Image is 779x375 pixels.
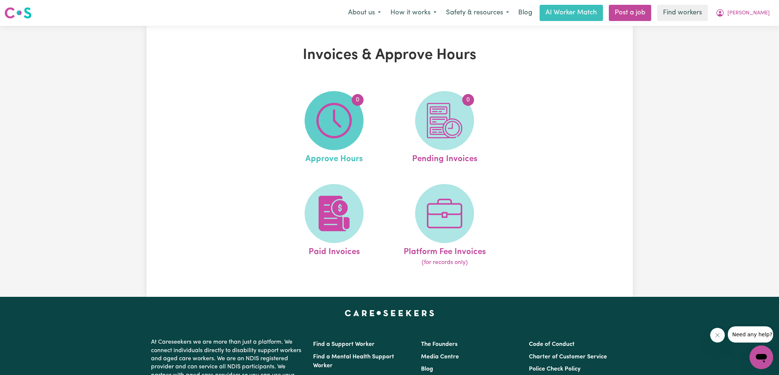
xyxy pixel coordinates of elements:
a: Platform Fee Invoices(for records only) [392,184,498,267]
span: 0 [462,94,474,106]
a: AI Worker Match [540,5,603,21]
a: Charter of Customer Service [529,354,607,360]
button: How it works [386,5,441,21]
span: Paid Invoices [309,243,360,258]
iframe: Button to launch messaging window [750,346,773,369]
iframe: Close message [710,328,725,343]
span: 0 [352,94,364,106]
button: About us [343,5,386,21]
a: Paid Invoices [281,184,387,267]
a: Police Check Policy [529,366,580,372]
span: (for records only) [422,258,468,267]
a: Pending Invoices [392,91,498,166]
a: Find a Mental Health Support Worker [313,354,394,369]
a: Find workers [657,5,708,21]
iframe: Message from company [728,326,773,343]
a: The Founders [421,341,457,347]
h1: Invoices & Approve Hours [232,46,547,64]
a: Blog [421,366,433,372]
span: Approve Hours [305,150,363,166]
a: Media Centre [421,354,459,360]
button: My Account [711,5,775,21]
a: Careseekers logo [4,4,32,21]
img: Careseekers logo [4,6,32,20]
a: Approve Hours [281,91,387,166]
span: Pending Invoices [412,150,477,166]
a: Careseekers home page [345,310,434,316]
a: Blog [514,5,537,21]
span: Platform Fee Invoices [404,243,486,258]
button: Safety & resources [441,5,514,21]
a: Find a Support Worker [313,341,375,347]
a: Post a job [609,5,651,21]
span: [PERSON_NAME] [727,9,770,17]
a: Code of Conduct [529,341,575,347]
